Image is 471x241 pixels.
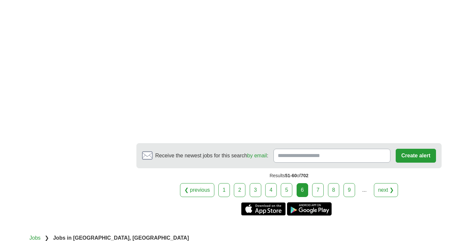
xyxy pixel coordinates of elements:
div: Results of [136,168,442,183]
a: Get the Android app [287,202,332,216]
a: Get the iPhone app [241,202,286,216]
button: Create alert [396,149,436,163]
a: next ❯ [374,183,398,197]
a: 8 [328,183,340,197]
span: 702 [301,173,308,178]
a: ❮ previous [180,183,214,197]
div: 6 [297,183,308,197]
a: 5 [281,183,292,197]
a: 4 [265,183,277,197]
a: Jobs [29,235,41,241]
div: ... [358,183,371,197]
span: 51-60 [285,173,297,178]
a: 9 [344,183,355,197]
a: by email [247,153,267,158]
a: 1 [218,183,230,197]
a: 7 [312,183,324,197]
a: 3 [250,183,261,197]
span: Receive the newest jobs for this search : [155,152,268,160]
strong: Jobs in [GEOGRAPHIC_DATA], [GEOGRAPHIC_DATA] [53,235,189,241]
a: 2 [234,183,245,197]
span: ❯ [45,235,49,241]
